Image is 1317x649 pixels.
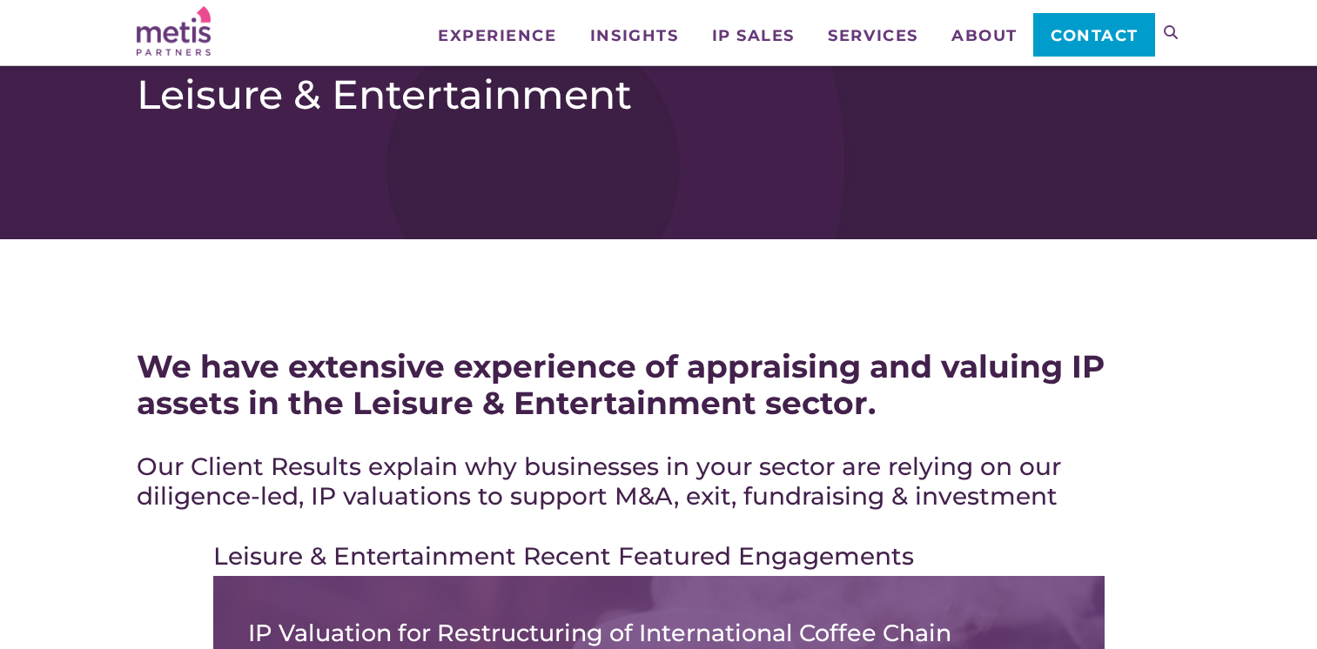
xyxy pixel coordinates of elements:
h3: IP Valuation for Restructuring of International Coffee Chain [248,619,1070,647]
span: Services [828,28,917,43]
a: Contact [1033,13,1154,57]
span: IP Sales [712,28,795,43]
h1: Leisure & Entertainment [137,70,1181,119]
div: Leisure & Entertainment Recent Featured Engagements [213,541,1105,571]
img: Metis Partners [137,6,211,56]
span: About [951,28,1018,43]
span: Experience [438,28,556,43]
span: Insights [590,28,678,43]
span: Contact [1051,28,1139,43]
strong: We have extensive experience of appraising and valuing IP assets in the Leisure & Entertainment s... [137,347,1105,422]
h3: Our Client Results explain why businesses in your sector are relying on our diligence-led, IP val... [137,452,1181,511]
